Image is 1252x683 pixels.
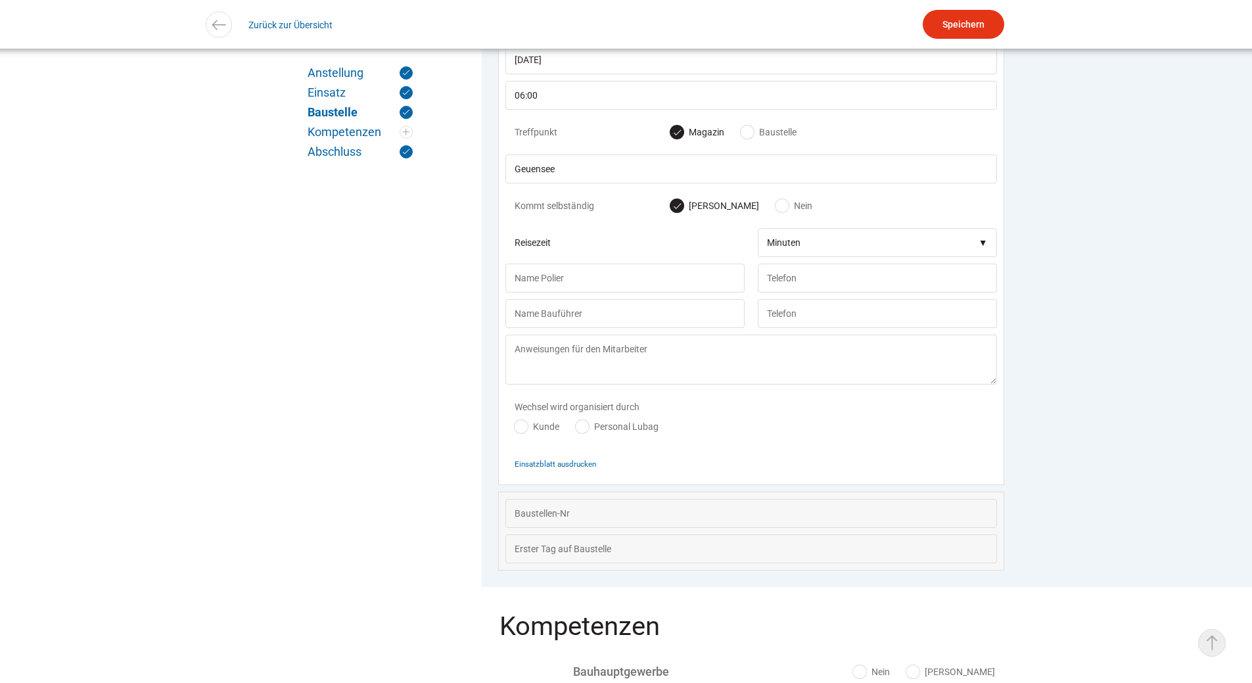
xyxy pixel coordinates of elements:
[505,81,997,110] input: Startzeit am ersten Tag
[906,665,995,678] label: [PERSON_NAME]
[515,459,596,469] small: Einsatzblatt ausdrucken
[670,199,759,212] label: [PERSON_NAME]
[576,420,659,433] label: Personal Lubag
[515,400,988,413] div: Wechsel wird organisiert durch
[515,420,559,433] label: Kunde
[308,106,413,119] a: Baustelle
[1198,629,1226,657] a: ▵ Nach oben
[670,126,724,139] label: Magazin
[505,299,745,328] input: Name Bauführer
[758,299,997,328] input: Telefon
[505,45,997,74] input: Erster Tag auf Baustelle
[248,10,333,39] a: Zurück zur Übersicht
[209,15,228,34] img: icon-arrow-left.svg
[515,458,596,469] a: Einsatzblatt ausdrucken
[515,199,671,212] span: Kommt selbständig
[308,66,413,80] a: Anstellung
[498,613,1007,656] legend: Kompetenzen
[505,154,997,183] input: Werkhof
[853,665,890,678] label: Nein
[308,86,413,99] a: Einsatz
[923,10,1004,39] input: Speichern
[505,499,997,528] input: Baustellen-Nr
[505,264,745,293] input: Name Polier
[505,534,997,563] input: Erster Tag auf Baustelle
[776,199,812,212] label: Nein
[741,126,797,139] label: Baustelle
[308,145,413,158] a: Abschluss
[515,126,671,139] span: Treffpunkt
[308,126,413,139] a: Kompetenzen
[573,665,734,678] span: Bauhauptgewerbe
[758,264,997,293] input: Telefon
[515,237,551,248] label: Reisezeit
